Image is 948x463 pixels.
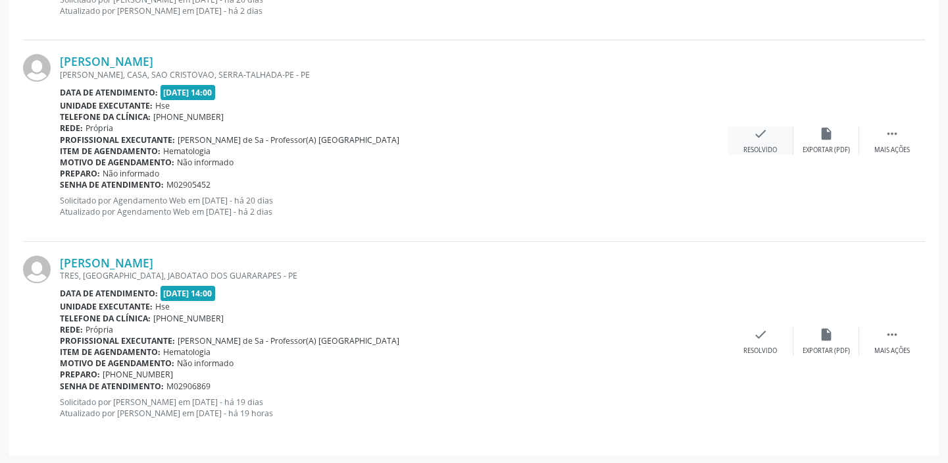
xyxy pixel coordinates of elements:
span: Hematologia [163,346,211,358]
img: img [23,54,51,82]
span: [DATE] 14:00 [161,85,216,100]
div: Resolvido [743,346,777,356]
span: [PERSON_NAME] de Sa - Professor(A) [GEOGRAPHIC_DATA] [178,134,399,146]
span: [PHONE_NUMBER] [153,111,224,123]
b: Rede: [60,324,83,335]
b: Senha de atendimento: [60,381,164,392]
i: insert_drive_file [819,327,834,342]
div: Mais ações [874,146,910,155]
span: Própria [86,324,113,335]
i: check [753,327,768,342]
span: M02906869 [166,381,211,392]
span: Própria [86,123,113,134]
div: TRES, [GEOGRAPHIC_DATA], JABOATAO DOS GUARARAPES - PE [60,270,728,281]
b: Telefone da clínica: [60,313,151,324]
i: insert_drive_file [819,126,834,141]
p: Solicitado por Agendamento Web em [DATE] - há 20 dias Atualizado por Agendamento Web em [DATE] - ... [60,195,728,217]
div: Resolvido [743,146,777,155]
span: Não informado [177,157,234,168]
a: [PERSON_NAME] [60,256,153,270]
span: [PERSON_NAME] de Sa - Professor(A) [GEOGRAPHIC_DATA] [178,335,399,346]
b: Preparo: [60,168,100,179]
b: Item de agendamento: [60,146,161,157]
img: img [23,256,51,283]
b: Motivo de agendamento: [60,157,174,168]
b: Profissional executante: [60,134,175,146]
b: Telefone da clínica: [60,111,151,123]
p: Solicitado por [PERSON_NAME] em [DATE] - há 19 dias Atualizado por [PERSON_NAME] em [DATE] - há 1... [60,396,728,419]
b: Senha de atendimento: [60,179,164,190]
a: [PERSON_NAME] [60,54,153,68]
span: M02905452 [166,179,211,190]
b: Profissional executante: [60,335,175,346]
span: [DATE] 14:00 [161,286,216,301]
span: Não informado [103,168,159,179]
b: Rede: [60,123,83,134]
b: Preparo: [60,369,100,380]
div: [PERSON_NAME], CASA, SAO CRISTOVAO, SERRA-TALHADA-PE - PE [60,69,728,80]
div: Mais ações [874,346,910,356]
div: Exportar (PDF) [803,346,850,356]
span: [PHONE_NUMBER] [103,369,173,380]
b: Data de atendimento: [60,87,158,98]
span: Hematologia [163,146,211,157]
i: check [753,126,768,141]
b: Data de atendimento: [60,288,158,299]
span: Hse [155,301,170,312]
b: Unidade executante: [60,301,153,312]
span: Hse [155,100,170,111]
b: Motivo de agendamento: [60,358,174,369]
i:  [885,327,899,342]
span: [PHONE_NUMBER] [153,313,224,324]
i:  [885,126,899,141]
div: Exportar (PDF) [803,146,850,155]
span: Não informado [177,358,234,369]
b: Item de agendamento: [60,346,161,358]
b: Unidade executante: [60,100,153,111]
